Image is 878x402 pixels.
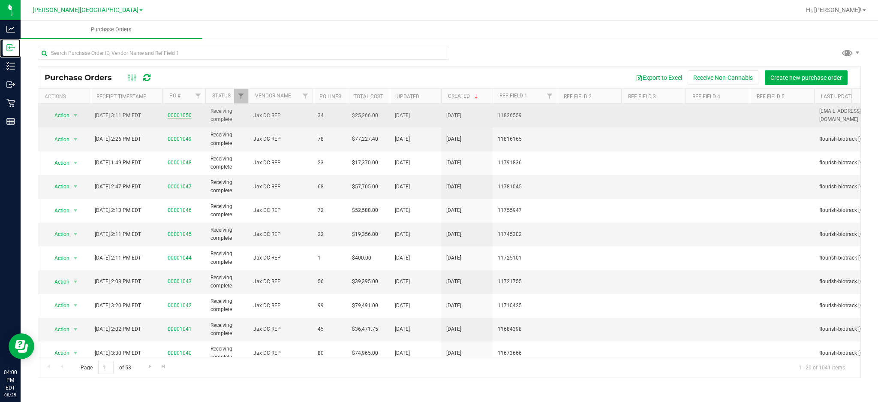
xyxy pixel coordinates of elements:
span: $79,491.00 [352,302,378,310]
span: Receiving complete [210,297,243,314]
span: Receiving complete [210,155,243,171]
inline-svg: Analytics [6,25,15,33]
span: 34 [318,112,342,120]
span: 56 [318,278,342,286]
span: Jax DC REP [253,349,307,357]
a: PO Lines [319,94,341,100]
span: Action [47,347,70,359]
span: [DATE] [446,112,461,120]
span: [DATE] [446,325,461,333]
span: [DATE] [395,183,410,191]
a: Ref Field 4 [692,94,720,100]
span: [DATE] 2:02 PM EDT [95,325,141,333]
span: Receiving complete [210,107,243,124]
a: 00001041 [168,326,192,332]
inline-svg: Inbound [6,43,15,52]
p: 08/25 [4,392,17,398]
span: Receiving complete [210,345,243,361]
span: 11673666 [498,349,552,357]
span: [DATE] 1:49 PM EDT [95,159,141,167]
span: Create new purchase order [770,74,842,81]
a: Go to the last page [157,361,170,372]
span: Jax DC REP [253,159,307,167]
span: Page of 53 [73,361,138,374]
a: Filter [543,89,557,103]
span: 72 [318,206,342,215]
span: Receiving complete [210,226,243,242]
a: Ref Field 3 [628,94,656,100]
a: 00001046 [168,207,192,213]
span: 11710425 [498,302,552,310]
a: Purchase Orders [21,21,202,39]
span: 1 [318,254,342,262]
p: 04:00 PM EDT [4,369,17,392]
span: select [70,299,81,311]
span: $52,588.00 [352,206,378,215]
span: $19,356.00 [352,230,378,239]
span: Receiving complete [210,131,243,147]
span: Jax DC REP [253,206,307,215]
span: Jax DC REP [253,302,307,310]
a: 00001044 [168,255,192,261]
span: [DATE] [395,159,410,167]
a: Go to the next page [144,361,156,372]
a: Filter [298,89,313,103]
span: 11684398 [498,325,552,333]
span: [DATE] 3:30 PM EDT [95,349,141,357]
span: Action [47,109,70,121]
span: Action [47,205,70,217]
span: select [70,252,81,264]
a: Last Updated By [821,94,864,100]
span: [DATE] 2:11 PM EDT [95,254,141,262]
span: 11745302 [498,230,552,239]
span: Receiving complete [210,274,243,290]
div: Actions [45,94,86,100]
a: 00001040 [168,350,192,356]
iframe: Resource center [9,333,34,359]
span: 99 [318,302,342,310]
span: [DATE] 3:11 PM EDT [95,112,141,120]
span: [DATE] [395,230,410,239]
span: Jax DC REP [253,135,307,143]
span: [DATE] [446,183,461,191]
span: $400.00 [352,254,371,262]
span: select [70,181,81,193]
a: 00001043 [168,278,192,284]
span: [DATE] [395,325,410,333]
span: select [70,276,81,288]
span: Purchase Orders [79,26,143,33]
a: Ref Field 1 [499,93,527,99]
span: [DATE] 2:26 PM EDT [95,135,141,143]
span: Action [47,299,70,311]
span: [DATE] [395,302,410,310]
span: 11816165 [498,135,552,143]
span: Action [47,181,70,193]
a: PO # [169,93,180,99]
a: Created [448,93,480,99]
span: Jax DC REP [253,183,307,191]
span: select [70,133,81,145]
span: select [70,228,81,240]
span: Purchase Orders [45,73,120,82]
span: 1 - 20 of 1041 items [792,361,852,374]
span: Action [47,133,70,145]
inline-svg: Inventory [6,62,15,70]
button: Export to Excel [630,70,688,85]
span: Receiving complete [210,321,243,338]
inline-svg: Outbound [6,80,15,89]
a: Total Cost [354,94,383,100]
span: [DATE] [446,159,461,167]
span: [DATE] [446,254,461,262]
a: Receipt Timestamp [96,94,147,100]
button: Receive Non-Cannabis [688,70,758,85]
a: 00001049 [168,136,192,142]
span: Hi, [PERSON_NAME]! [806,6,862,13]
span: Action [47,228,70,240]
span: 45 [318,325,342,333]
span: 68 [318,183,342,191]
span: [DATE] 2:11 PM EDT [95,230,141,239]
span: 11725101 [498,254,552,262]
span: [DATE] [446,206,461,215]
span: [DATE] [395,135,410,143]
span: [DATE] 3:20 PM EDT [95,302,141,310]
